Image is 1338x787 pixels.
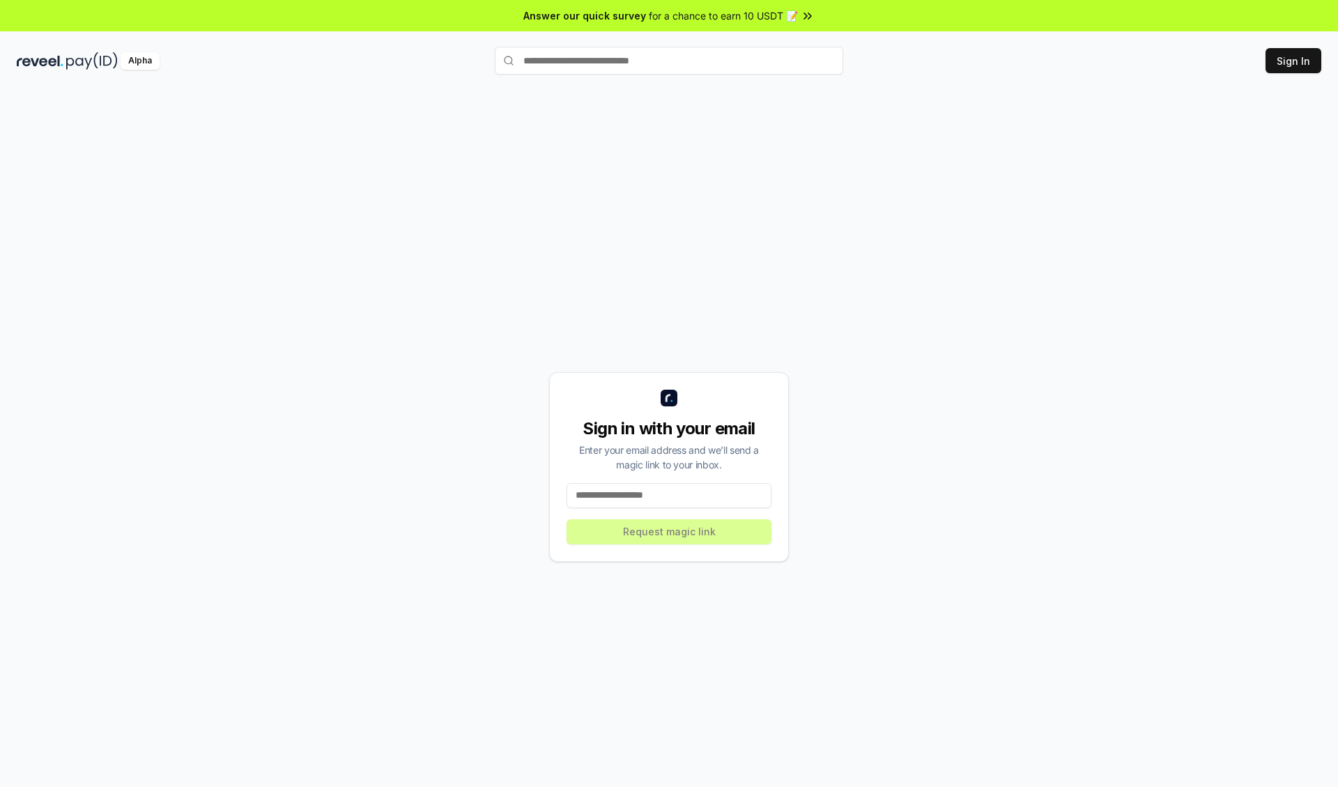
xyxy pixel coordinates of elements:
button: Sign In [1266,48,1321,73]
img: pay_id [66,52,118,70]
img: reveel_dark [17,52,63,70]
img: logo_small [661,390,677,406]
div: Sign in with your email [567,418,771,440]
span: for a chance to earn 10 USDT 📝 [649,8,798,23]
div: Enter your email address and we’ll send a magic link to your inbox. [567,443,771,472]
div: Alpha [121,52,160,70]
span: Answer our quick survey [523,8,646,23]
